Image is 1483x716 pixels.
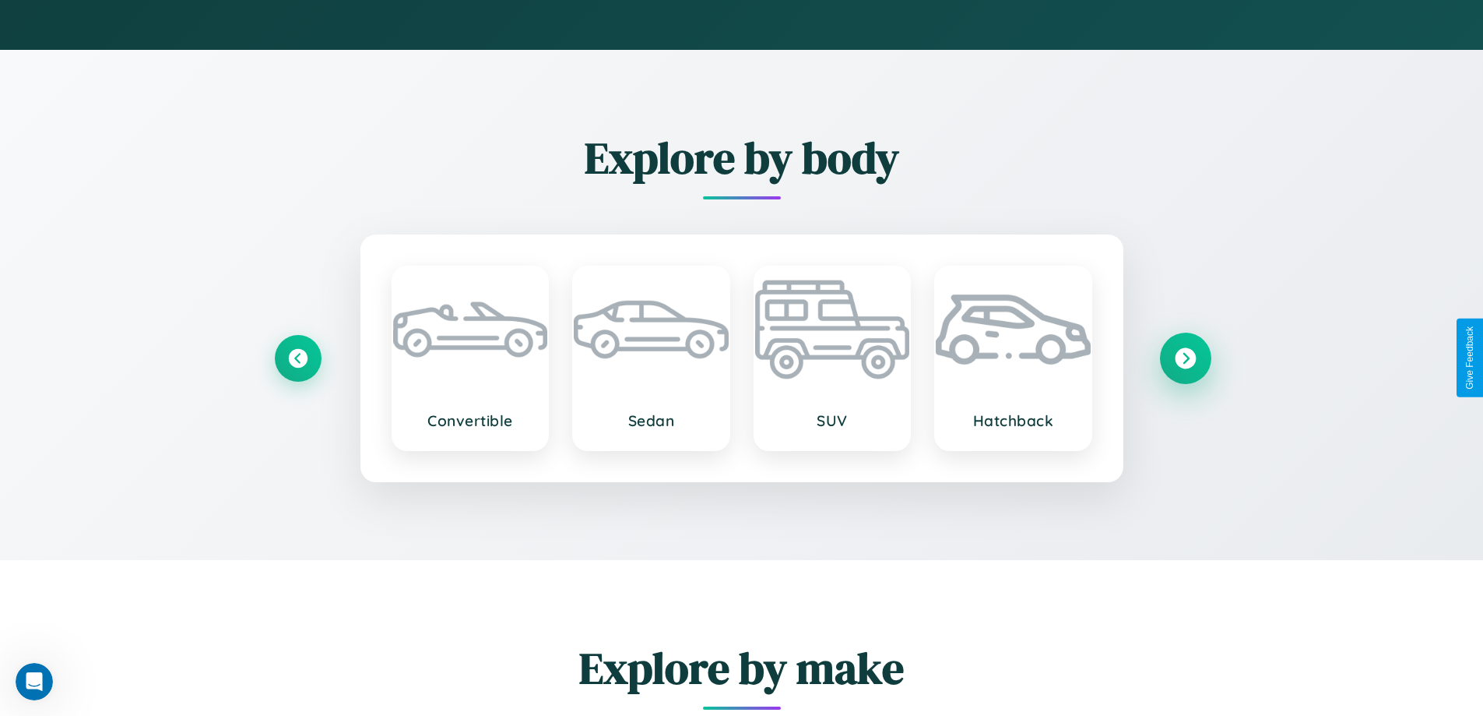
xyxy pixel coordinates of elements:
[16,663,53,700] iframe: Intercom live chat
[1464,326,1475,390] div: Give Feedback
[951,411,1075,430] h3: Hatchback
[771,411,894,430] h3: SUV
[409,411,532,430] h3: Convertible
[275,128,1209,188] h2: Explore by body
[275,638,1209,698] h2: Explore by make
[589,411,713,430] h3: Sedan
